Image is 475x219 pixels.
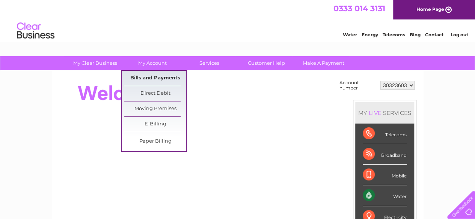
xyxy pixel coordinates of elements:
div: Clear Business is a trading name of Verastar Limited (registered in [GEOGRAPHIC_DATA] No. 3667643... [60,4,415,36]
a: 0333 014 3131 [333,4,385,13]
div: LIVE [367,109,383,116]
a: Energy [362,32,378,37]
a: My Account [121,56,183,70]
a: Customer Help [235,56,297,70]
div: Broadband [363,144,407,165]
td: Account number [338,78,378,92]
a: Paper Billing [124,134,186,149]
a: Log out [450,32,468,37]
a: Contact [425,32,443,37]
a: Bills and Payments [124,71,186,86]
a: E-Billing [124,117,186,132]
a: Make A Payment [293,56,354,70]
a: Telecoms [383,32,405,37]
a: My Clear Business [64,56,126,70]
div: Telecoms [363,124,407,144]
div: MY SERVICES [355,102,414,124]
a: Services [178,56,240,70]
div: Water [363,185,407,206]
img: logo.png [17,19,55,42]
a: Direct Debit [124,86,186,101]
a: Moving Premises [124,101,186,116]
a: Water [343,32,357,37]
a: Blog [410,32,421,37]
div: Mobile [363,165,407,185]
